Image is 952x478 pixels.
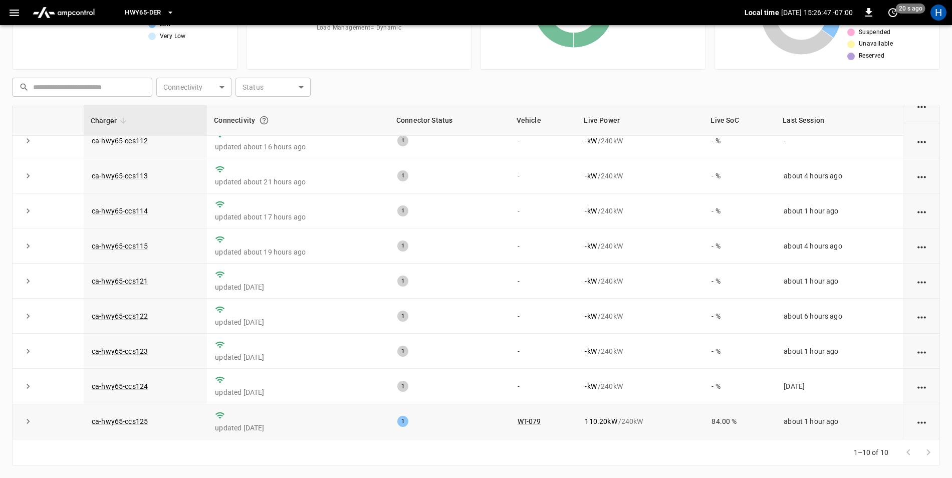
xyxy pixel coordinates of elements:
[397,381,408,392] div: 1
[585,381,695,391] div: / 240 kW
[915,311,928,321] div: action cell options
[317,23,402,33] span: Load Management = Dynamic
[930,5,946,21] div: profile-icon
[585,276,596,286] p: - kW
[859,39,893,49] span: Unavailable
[776,369,903,404] td: [DATE]
[21,203,36,218] button: expand row
[585,206,695,216] div: / 240 kW
[215,317,381,327] p: updated [DATE]
[776,264,903,299] td: about 1 hour ago
[21,133,36,148] button: expand row
[215,177,381,187] p: updated about 21 hours ago
[510,264,577,299] td: -
[397,311,408,322] div: 1
[585,136,695,146] div: / 240 kW
[585,276,695,286] div: / 240 kW
[585,136,596,146] p: - kW
[518,417,541,425] a: WT-079
[215,423,381,433] p: updated [DATE]
[703,334,776,369] td: - %
[92,312,148,320] a: ca-hwy65-ccs122
[397,205,408,216] div: 1
[510,123,577,158] td: -
[915,276,928,286] div: action cell options
[215,212,381,222] p: updated about 17 hours ago
[215,142,381,152] p: updated about 16 hours ago
[585,381,596,391] p: - kW
[703,404,776,439] td: 84.00 %
[776,158,903,193] td: about 4 hours ago
[585,346,695,356] div: / 240 kW
[915,346,928,356] div: action cell options
[510,158,577,193] td: -
[510,369,577,404] td: -
[214,111,382,129] div: Connectivity
[703,123,776,158] td: - %
[703,264,776,299] td: - %
[21,379,36,394] button: expand row
[397,170,408,181] div: 1
[585,416,695,426] div: / 240 kW
[915,101,928,111] div: action cell options
[215,247,381,257] p: updated about 19 hours ago
[397,276,408,287] div: 1
[915,241,928,251] div: action cell options
[92,277,148,285] a: ca-hwy65-ccs121
[21,414,36,429] button: expand row
[703,158,776,193] td: - %
[92,417,148,425] a: ca-hwy65-ccs125
[776,299,903,334] td: about 6 hours ago
[703,105,776,136] th: Live SoC
[29,3,99,22] img: ampcontrol.io logo
[21,344,36,359] button: expand row
[776,193,903,228] td: about 1 hour ago
[585,241,596,251] p: - kW
[215,387,381,397] p: updated [DATE]
[121,3,178,23] button: HWY65-DER
[885,5,901,21] button: set refresh interval
[397,416,408,427] div: 1
[397,346,408,357] div: 1
[577,105,703,136] th: Live Power
[859,51,884,61] span: Reserved
[776,105,903,136] th: Last Session
[21,238,36,254] button: expand row
[585,346,596,356] p: - kW
[703,193,776,228] td: - %
[510,334,577,369] td: -
[585,171,695,181] div: / 240 kW
[585,311,596,321] p: - kW
[91,115,130,127] span: Charger
[745,8,779,18] p: Local time
[510,299,577,334] td: -
[215,282,381,292] p: updated [DATE]
[776,123,903,158] td: -
[915,136,928,146] div: action cell options
[397,241,408,252] div: 1
[215,352,381,362] p: updated [DATE]
[585,241,695,251] div: / 240 kW
[854,447,889,457] p: 1–10 of 10
[915,206,928,216] div: action cell options
[896,4,925,14] span: 20 s ago
[92,347,148,355] a: ca-hwy65-ccs123
[92,242,148,250] a: ca-hwy65-ccs115
[703,299,776,334] td: - %
[125,7,161,19] span: HWY65-DER
[776,404,903,439] td: about 1 hour ago
[585,311,695,321] div: / 240 kW
[915,171,928,181] div: action cell options
[397,135,408,146] div: 1
[859,28,891,38] span: Suspended
[21,274,36,289] button: expand row
[585,416,617,426] p: 110.20 kW
[21,168,36,183] button: expand row
[510,105,577,136] th: Vehicle
[781,8,853,18] p: [DATE] 15:26:47 -07:00
[585,171,596,181] p: - kW
[92,137,148,145] a: ca-hwy65-ccs112
[703,228,776,264] td: - %
[21,309,36,324] button: expand row
[585,206,596,216] p: - kW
